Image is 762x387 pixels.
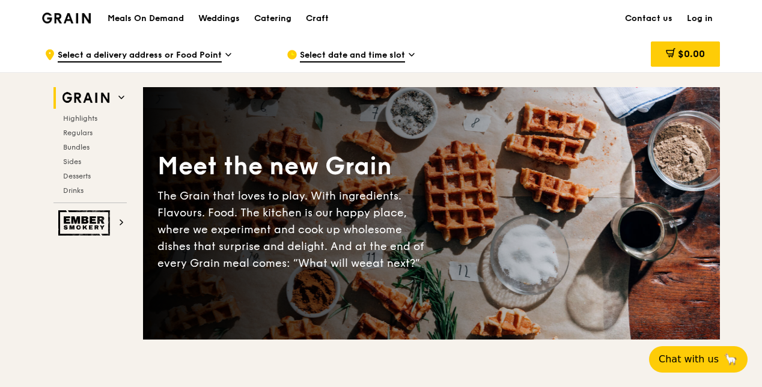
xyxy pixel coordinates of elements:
span: Chat with us [659,352,719,367]
span: Regulars [63,129,93,137]
div: Weddings [198,1,240,37]
a: Log in [680,1,720,37]
button: Chat with us🦙 [649,346,748,373]
img: Ember Smokery web logo [58,210,114,236]
div: The Grain that loves to play. With ingredients. Flavours. Food. The kitchen is our happy place, w... [157,187,431,272]
img: Grain [42,13,91,23]
span: Drinks [63,186,84,195]
a: Contact us [618,1,680,37]
span: Select date and time slot [300,49,405,62]
span: $0.00 [678,48,705,59]
div: Catering [254,1,291,37]
div: Craft [306,1,329,37]
span: Bundles [63,143,90,151]
a: Weddings [191,1,247,37]
div: Meet the new Grain [157,150,431,183]
a: Craft [299,1,336,37]
span: eat next?” [366,257,420,270]
span: Desserts [63,172,91,180]
span: Highlights [63,114,97,123]
a: Catering [247,1,299,37]
span: 🦙 [724,352,738,367]
h1: Meals On Demand [108,13,184,25]
img: Grain web logo [58,87,114,109]
span: Select a delivery address or Food Point [58,49,222,62]
span: Sides [63,157,81,166]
